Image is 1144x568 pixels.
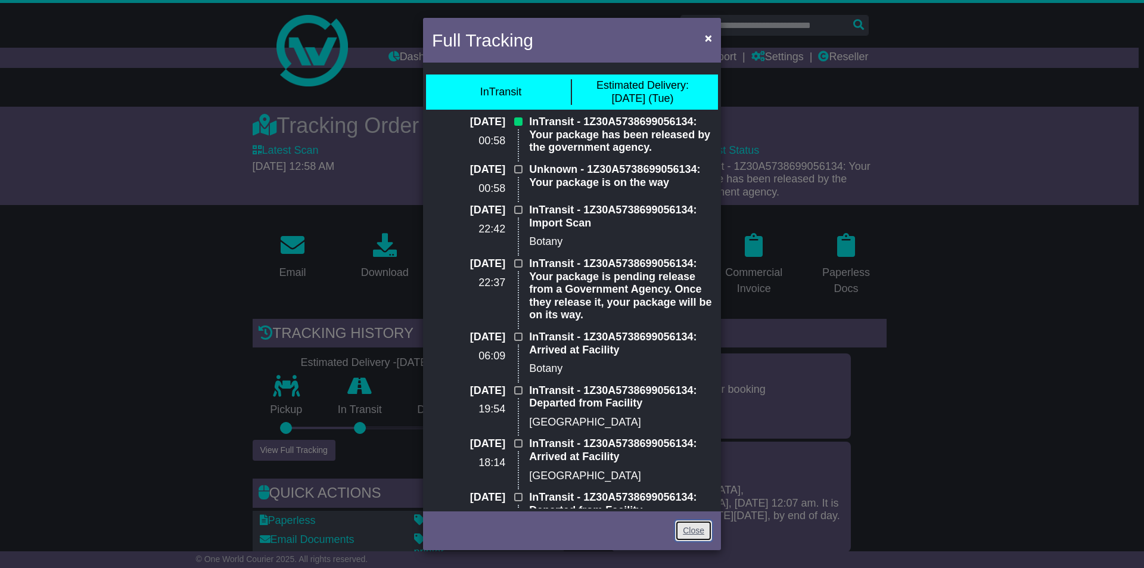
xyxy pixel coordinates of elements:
p: [DATE] [432,204,505,217]
p: Unknown - 1Z30A5738699056134: Your package is on the way [529,163,712,189]
p: [DATE] [432,437,505,451]
p: 18:14 [432,457,505,470]
p: 00:58 [432,182,505,195]
div: InTransit [480,86,521,99]
p: InTransit - 1Z30A5738699056134: Your package has been released by the government agency. [529,116,712,154]
p: Botany [529,235,712,249]
p: Botany [529,362,712,375]
p: InTransit - 1Z30A5738699056134: Your package is pending release from a Government Agency. Once th... [529,257,712,322]
p: InTransit - 1Z30A5738699056134: Arrived at Facility [529,437,712,463]
a: Close [675,520,712,541]
p: 22:42 [432,223,505,236]
span: Estimated Delivery: [596,79,689,91]
p: [GEOGRAPHIC_DATA] [529,416,712,429]
p: 22:37 [432,277,505,290]
p: 06:09 [432,350,505,363]
p: [DATE] [432,163,505,176]
div: [DATE] (Tue) [596,79,689,105]
p: [GEOGRAPHIC_DATA] [529,470,712,483]
p: InTransit - 1Z30A5738699056134: Arrived at Facility [529,331,712,356]
p: InTransit - 1Z30A5738699056134: Import Scan [529,204,712,229]
h4: Full Tracking [432,27,533,54]
span: × [705,31,712,45]
p: [DATE] [432,491,505,504]
p: [DATE] [432,384,505,398]
p: 19:54 [432,403,505,416]
button: Close [699,26,718,50]
p: [DATE] [432,116,505,129]
p: InTransit - 1Z30A5738699056134: Departed from Facility [529,491,712,517]
p: [DATE] [432,257,505,271]
p: InTransit - 1Z30A5738699056134: Departed from Facility [529,384,712,410]
p: 00:58 [432,135,505,148]
p: [DATE] [432,331,505,344]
